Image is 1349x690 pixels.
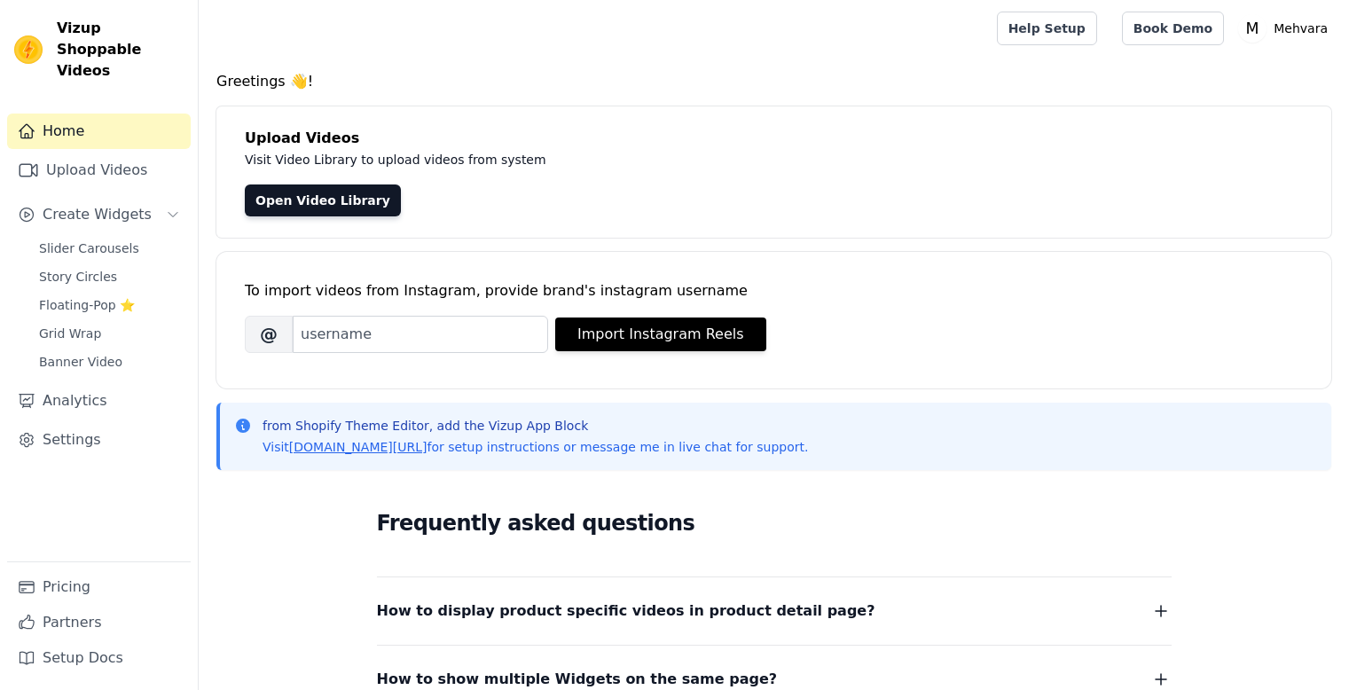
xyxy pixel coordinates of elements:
[1238,12,1335,44] button: M Mehvara
[997,12,1097,45] a: Help Setup
[377,506,1172,541] h2: Frequently asked questions
[245,149,1039,170] p: Visit Video Library to upload videos from system
[57,18,184,82] span: Vizup Shoppable Videos
[28,264,191,289] a: Story Circles
[39,268,117,286] span: Story Circles
[7,569,191,605] a: Pricing
[28,236,191,261] a: Slider Carousels
[293,316,548,353] input: username
[7,114,191,149] a: Home
[245,280,1303,302] div: To import videos from Instagram, provide brand's instagram username
[7,422,191,458] a: Settings
[555,318,766,351] button: Import Instagram Reels
[28,293,191,318] a: Floating-Pop ⭐
[7,383,191,419] a: Analytics
[39,296,135,314] span: Floating-Pop ⭐
[289,440,427,454] a: [DOMAIN_NAME][URL]
[7,640,191,676] a: Setup Docs
[14,35,43,64] img: Vizup
[245,128,1303,149] h4: Upload Videos
[216,71,1331,92] h4: Greetings 👋!
[39,325,101,342] span: Grid Wrap
[1267,12,1335,44] p: Mehvara
[7,197,191,232] button: Create Widgets
[263,417,808,435] p: from Shopify Theme Editor, add the Vizup App Block
[39,239,139,257] span: Slider Carousels
[1246,20,1259,37] text: M
[245,316,293,353] span: @
[28,321,191,346] a: Grid Wrap
[245,184,401,216] a: Open Video Library
[28,349,191,374] a: Banner Video
[377,599,1172,623] button: How to display product specific videos in product detail page?
[39,353,122,371] span: Banner Video
[7,153,191,188] a: Upload Videos
[7,605,191,640] a: Partners
[43,204,152,225] span: Create Widgets
[1122,12,1224,45] a: Book Demo
[263,438,808,456] p: Visit for setup instructions or message me in live chat for support.
[377,599,875,623] span: How to display product specific videos in product detail page?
